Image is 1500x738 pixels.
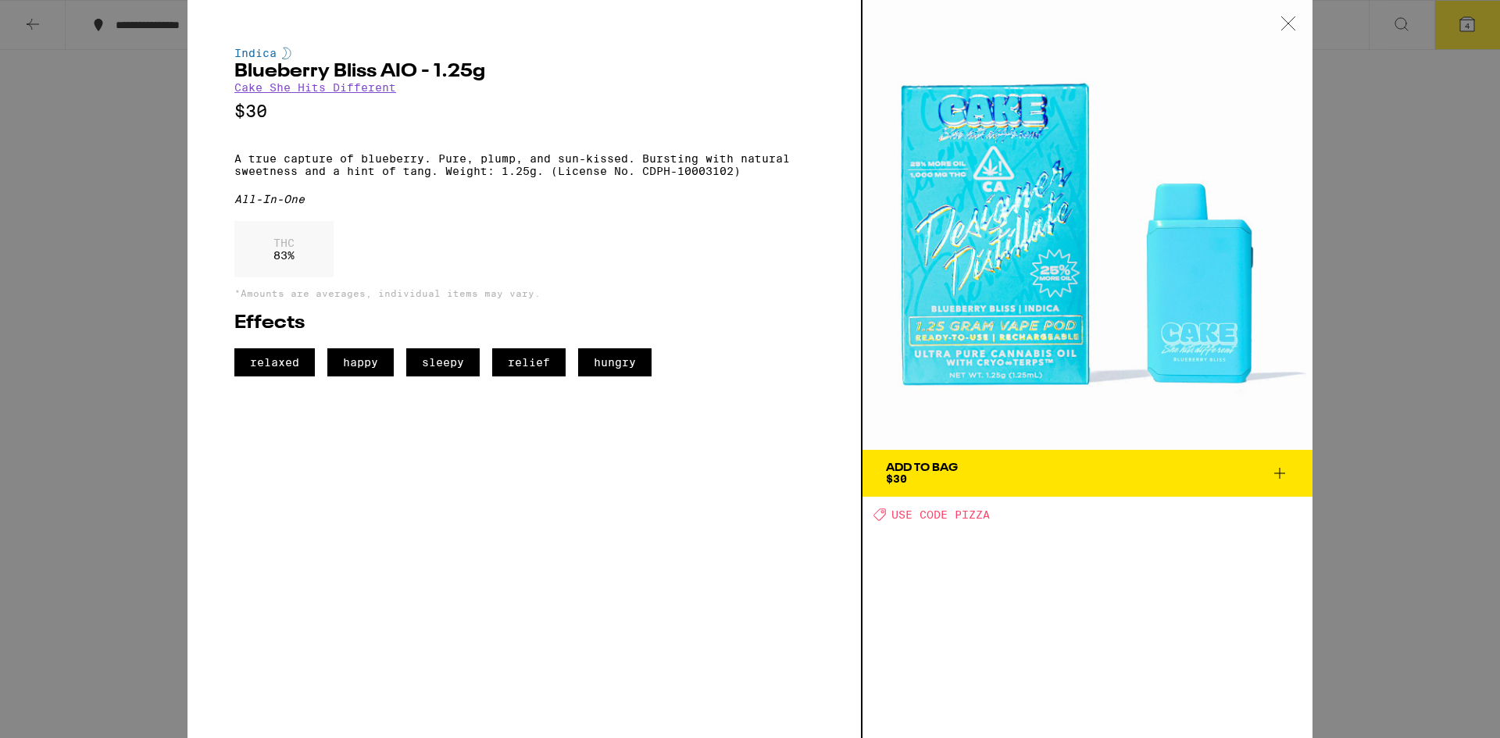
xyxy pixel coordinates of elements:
h2: Blueberry Bliss AIO - 1.25g [234,62,814,81]
span: happy [327,348,394,376]
button: Add To Bag$30 [862,450,1312,497]
div: 83 % [234,221,334,277]
div: Indica [234,47,814,59]
p: $30 [234,102,814,121]
img: indicaColor.svg [282,47,291,59]
div: Add To Bag [886,462,958,473]
div: All-In-One [234,193,814,205]
p: *Amounts are averages, individual items may vary. [234,288,814,298]
span: $30 [886,472,907,485]
p: THC [273,237,295,249]
span: relaxed [234,348,315,376]
a: Cake She Hits Different [234,81,396,94]
span: hungry [578,348,652,376]
p: A true capture of blueberry. Pure, plump, and sun-kissed. Bursting with natural sweetness and a h... [234,152,814,177]
h2: Effects [234,314,814,333]
span: sleepy [406,348,480,376]
span: relief [492,348,566,376]
span: USE CODE PIZZA [891,508,990,521]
